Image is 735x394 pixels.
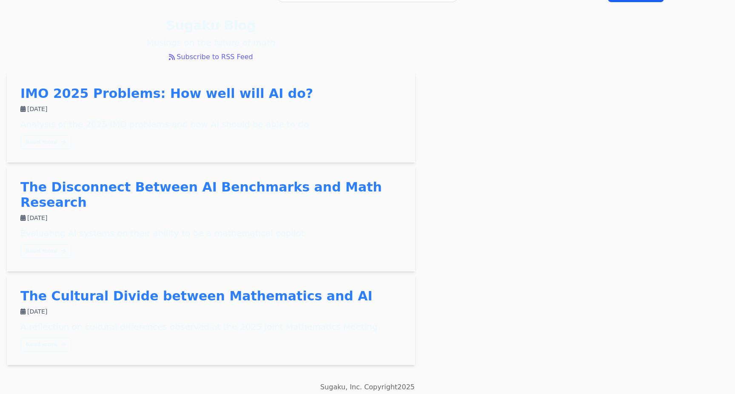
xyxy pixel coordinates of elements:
p: Musings on the future of math [7,37,415,49]
a: Subscribe to RSS Feed [7,52,415,62]
span: 2025 [397,383,415,391]
div: [DATE] [20,105,402,113]
div: Analysis of the 2025 IMO problems and how AI should be able to do [20,118,402,130]
div: [DATE] [20,307,402,316]
div: A reflection on cultural differences observed at the 2025 Joint Mathematics Meeting. [20,321,402,333]
a: The Cultural Divide between Mathematics and AI [20,288,373,303]
div: Evaluating AI systems on their ability to be a mathematical copilot [20,227,402,239]
a: The Disconnect Between AI Benchmarks and Math Research [20,180,382,210]
a: Read more [20,135,71,149]
a: Read more [20,338,71,351]
a: IMO 2025 Problems: How well will AI do? [20,86,313,101]
h1: Sugaku Blog [7,18,415,33]
div: [DATE] [20,214,402,222]
a: Read more [20,244,71,258]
